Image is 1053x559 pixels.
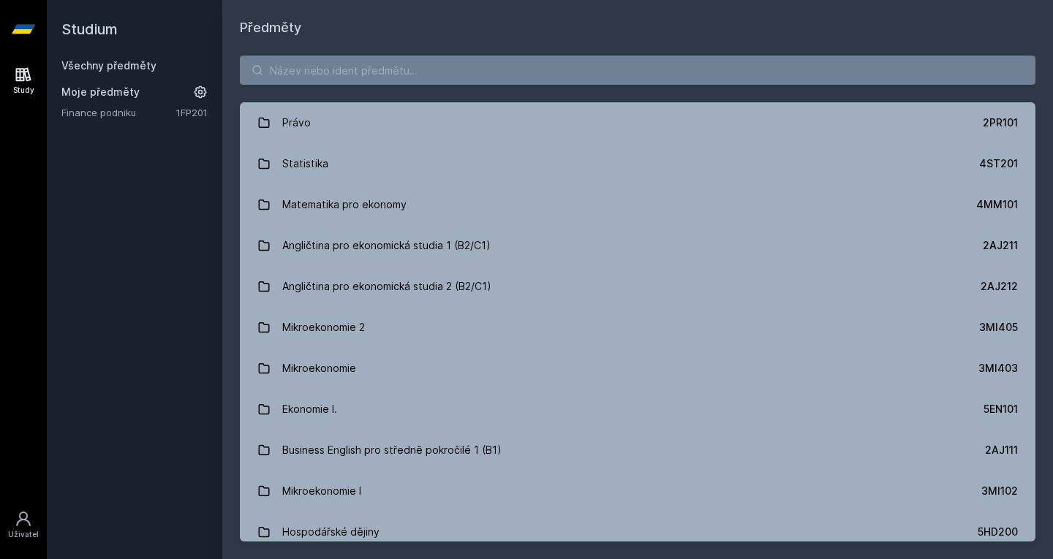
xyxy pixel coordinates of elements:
[240,389,1035,430] a: Ekonomie I. 5EN101
[13,85,34,96] div: Study
[240,18,1035,38] h1: Předměty
[240,430,1035,471] a: Business English pro středně pokročilé 1 (B1) 2AJ111
[282,476,361,506] div: Mikroekonomie I
[983,115,1018,130] div: 2PR101
[240,102,1035,143] a: Právo 2PR101
[984,402,1018,417] div: 5EN101
[61,85,140,99] span: Moje předměty
[981,279,1018,294] div: 2AJ212
[282,517,380,547] div: Hospodářské dějiny
[3,503,44,547] a: Uživatel
[240,512,1035,552] a: Hospodářské dějiny 5HD200
[282,190,407,219] div: Matematika pro ekonomy
[282,149,328,178] div: Statistika
[282,108,311,137] div: Právo
[240,56,1035,85] input: Název nebo ident předmětu…
[981,484,1018,498] div: 3MI102
[240,143,1035,184] a: Statistika 4ST201
[282,272,491,301] div: Angličtina pro ekonomická studia 2 (B2/C1)
[978,525,1018,539] div: 5HD200
[979,156,1018,171] div: 4ST201
[240,348,1035,389] a: Mikroekonomie 3MI403
[979,320,1018,335] div: 3MI405
[3,58,44,103] a: Study
[282,231,491,260] div: Angličtina pro ekonomická studia 1 (B2/C1)
[282,395,337,424] div: Ekonomie I.
[240,225,1035,266] a: Angličtina pro ekonomická studia 1 (B2/C1) 2AJ211
[978,361,1018,376] div: 3MI403
[8,529,39,540] div: Uživatel
[983,238,1018,253] div: 2AJ211
[240,184,1035,225] a: Matematika pro ekonomy 4MM101
[282,313,365,342] div: Mikroekonomie 2
[61,59,156,72] a: Všechny předměty
[282,354,356,383] div: Mikroekonomie
[176,107,208,118] a: 1FP201
[240,266,1035,307] a: Angličtina pro ekonomická studia 2 (B2/C1) 2AJ212
[61,105,176,120] a: Finance podniku
[976,197,1018,212] div: 4MM101
[985,443,1018,457] div: 2AJ111
[282,436,502,465] div: Business English pro středně pokročilé 1 (B1)
[240,307,1035,348] a: Mikroekonomie 2 3MI405
[240,471,1035,512] a: Mikroekonomie I 3MI102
